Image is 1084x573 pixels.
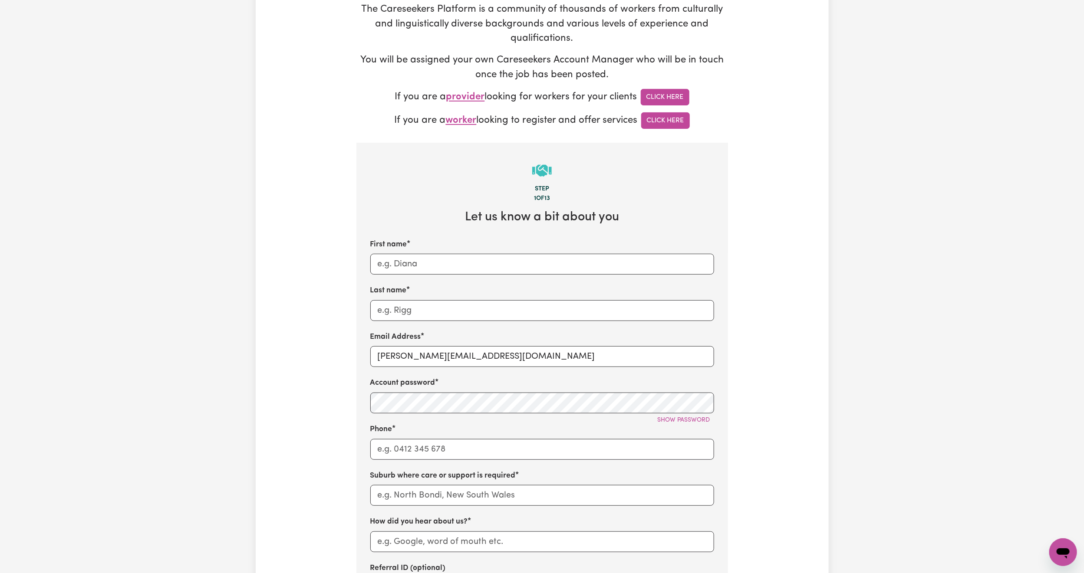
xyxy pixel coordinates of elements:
label: Last name [370,285,407,296]
iframe: Button to launch messaging window, conversation in progress [1049,538,1077,566]
span: Show password [658,417,710,423]
label: Email Address [370,331,421,343]
div: Step [370,184,714,194]
span: worker [446,116,477,126]
label: Suburb where care or support is required [370,470,516,481]
div: 1 of 13 [370,194,714,203]
a: Click Here [641,89,689,105]
p: If you are a looking for workers for your clients [356,89,728,105]
span: provider [446,92,485,102]
p: The Careseekers Platform is a community of thousands of workers from culturally and linguisticall... [356,2,728,46]
input: e.g. 0412 345 678 [370,439,714,460]
a: Click Here [641,112,690,129]
label: First name [370,239,407,250]
input: e.g. Rigg [370,300,714,321]
input: e.g. North Bondi, New South Wales [370,485,714,506]
input: e.g. Google, word of mouth etc. [370,531,714,552]
input: e.g. Diana [370,254,714,275]
label: Phone [370,424,392,435]
label: Account password [370,377,435,389]
h2: Let us know a bit about you [370,210,714,225]
label: How did you hear about us? [370,516,468,527]
p: If you are a looking to register and offer services [356,112,728,129]
p: You will be assigned your own Careseekers Account Manager who will be in touch once the job has b... [356,53,728,82]
button: Show password [654,413,714,427]
input: e.g. diana.rigg@yahoo.com.au [370,346,714,367]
